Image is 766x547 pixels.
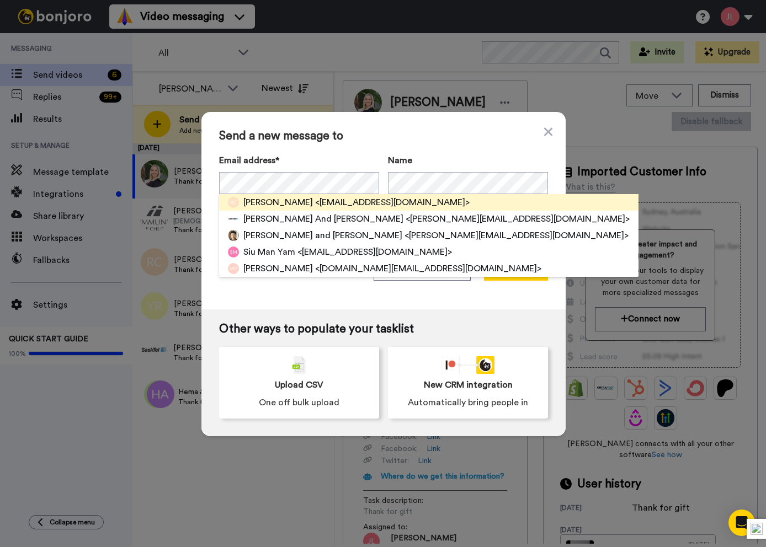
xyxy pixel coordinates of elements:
[228,246,239,258] img: sm.png
[243,212,403,226] span: [PERSON_NAME] And [PERSON_NAME]
[243,196,313,209] span: [PERSON_NAME]
[406,212,630,226] span: <[PERSON_NAME][EMAIL_ADDRESS][DOMAIN_NAME]>
[315,196,470,209] span: <[EMAIL_ADDRESS][DOMAIN_NAME]>
[228,213,239,224] img: 6d6fc266-9914-41e0-b9cb-09e050110f9e.png
[228,230,239,241] img: c9d38c87-97c3-4812-89f1-af4932546a27.jpg
[315,262,541,275] span: <[DOMAIN_NAME][EMAIL_ADDRESS][DOMAIN_NAME]>
[441,356,494,374] div: animation
[243,262,313,275] span: [PERSON_NAME]
[219,130,548,143] span: Send a new message to
[297,245,452,259] span: <[EMAIL_ADDRESS][DOMAIN_NAME]>
[408,396,528,409] span: Automatically bring people in
[728,510,755,536] div: Open Intercom Messenger
[219,154,379,167] label: Email address*
[292,356,306,374] img: csv-grey.png
[243,245,295,259] span: Siu Man Yam
[243,229,402,242] span: [PERSON_NAME] and [PERSON_NAME]
[275,378,323,392] span: Upload CSV
[228,263,239,274] img: mp.png
[424,378,513,392] span: New CRM integration
[228,197,239,208] img: rc.png
[219,323,548,336] span: Other ways to populate your tasklist
[388,154,412,167] span: Name
[405,229,629,242] span: <[PERSON_NAME][EMAIL_ADDRESS][DOMAIN_NAME]>
[259,396,339,409] span: One off bulk upload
